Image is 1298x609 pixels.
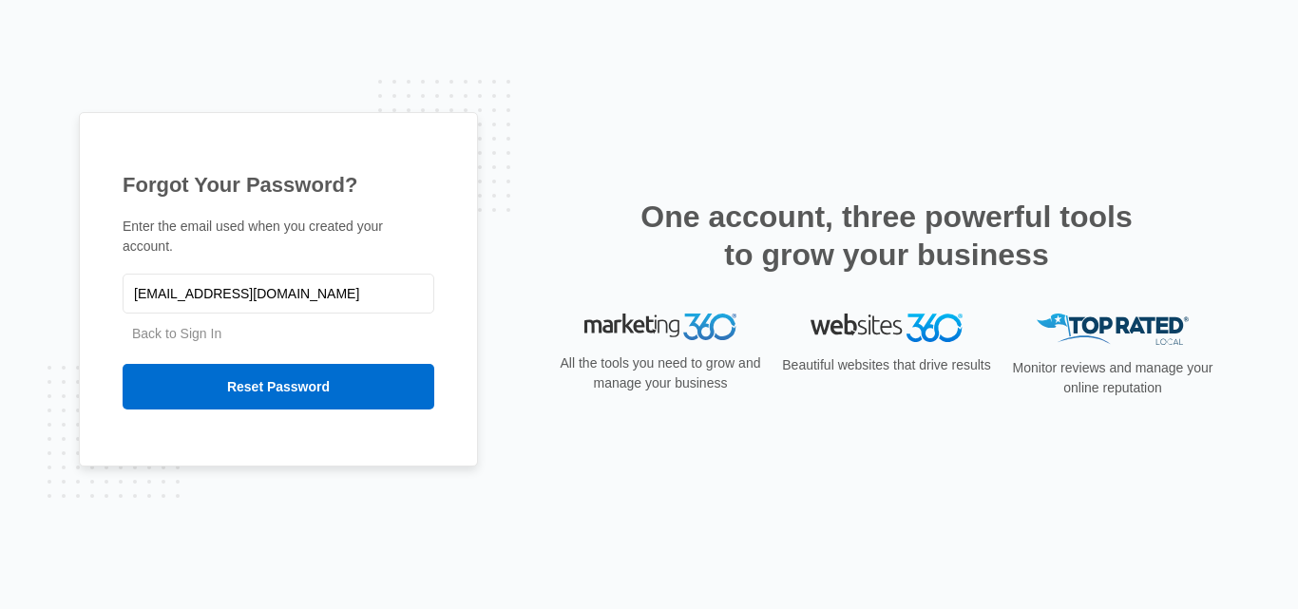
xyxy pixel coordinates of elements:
[123,169,434,200] h1: Forgot Your Password?
[1006,358,1219,398] p: Monitor reviews and manage your online reputation
[123,274,434,314] input: Email
[635,198,1138,274] h2: One account, three powerful tools to grow your business
[123,364,434,409] input: Reset Password
[780,355,993,375] p: Beautiful websites that drive results
[811,314,963,341] img: Websites 360
[584,314,736,340] img: Marketing 360
[1037,314,1189,345] img: Top Rated Local
[554,353,767,393] p: All the tools you need to grow and manage your business
[132,326,221,341] a: Back to Sign In
[123,217,434,257] p: Enter the email used when you created your account.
